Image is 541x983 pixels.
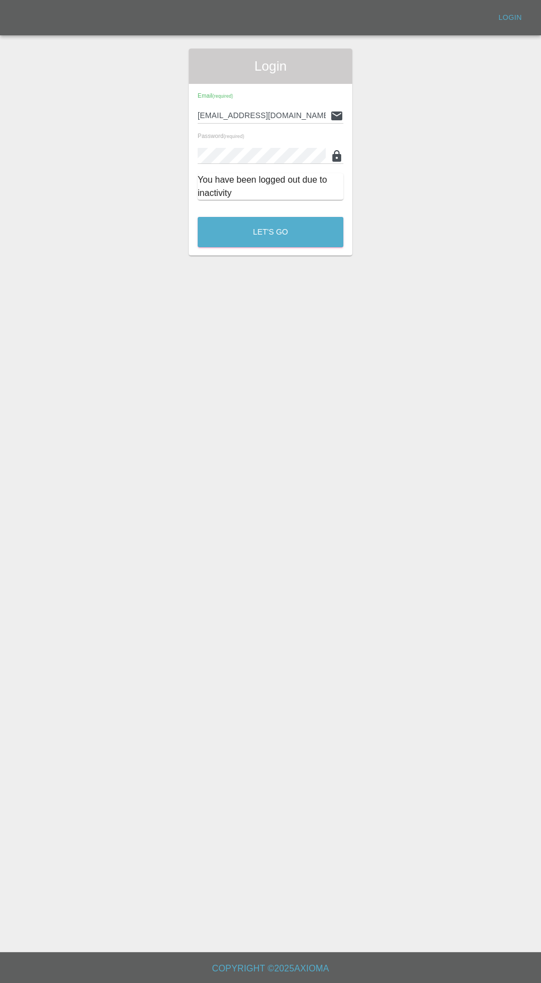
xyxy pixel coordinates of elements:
[224,134,244,139] small: (required)
[198,57,343,75] span: Login
[9,961,532,976] h6: Copyright © 2025 Axioma
[198,217,343,247] button: Let's Go
[198,92,233,99] span: Email
[213,94,233,99] small: (required)
[492,9,528,26] a: Login
[198,132,244,139] span: Password
[198,173,343,200] div: You have been logged out due to inactivity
